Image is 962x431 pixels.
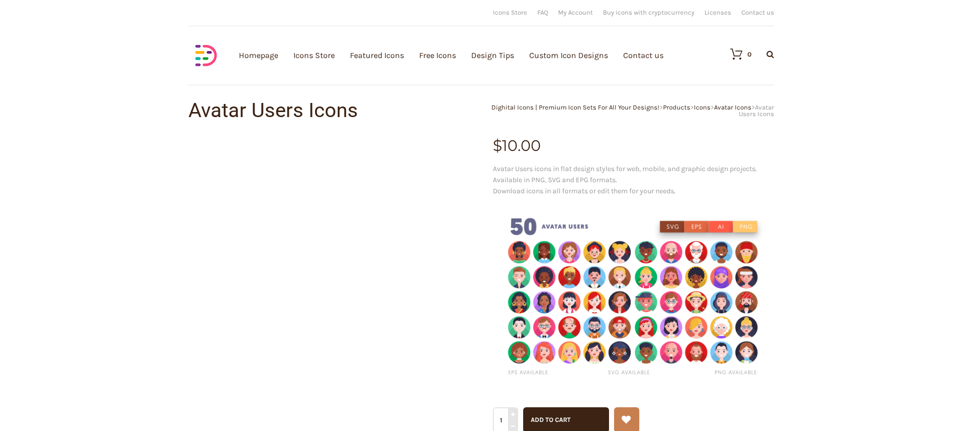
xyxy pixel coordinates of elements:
[747,51,751,58] div: 0
[188,100,481,121] h1: Avatar Users Icons
[741,9,774,16] a: Contact us
[704,9,731,16] a: Licenses
[481,104,774,117] div: > > > >
[537,9,548,16] a: FAQ
[493,136,541,155] bdi: 10.00
[694,103,711,111] a: Icons
[714,103,751,111] a: Avatar Icons
[739,103,774,118] span: Avatar Users Icons
[493,9,527,16] a: Icons Store
[720,48,751,60] a: 0
[493,136,502,155] span: $
[493,164,774,197] p: Avatar Users icons in flat design styles for web, mobile, and graphic design projects. Available ...
[493,204,774,391] img: Avatar Users icons png/svg/eps
[558,9,593,16] a: My Account
[603,9,694,16] a: Buy icons with cryptocurrency
[491,103,660,111] a: Dighital Icons | Premium Icon Sets For All Your Designs!
[531,416,571,423] span: Add to cart
[663,103,690,111] a: Products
